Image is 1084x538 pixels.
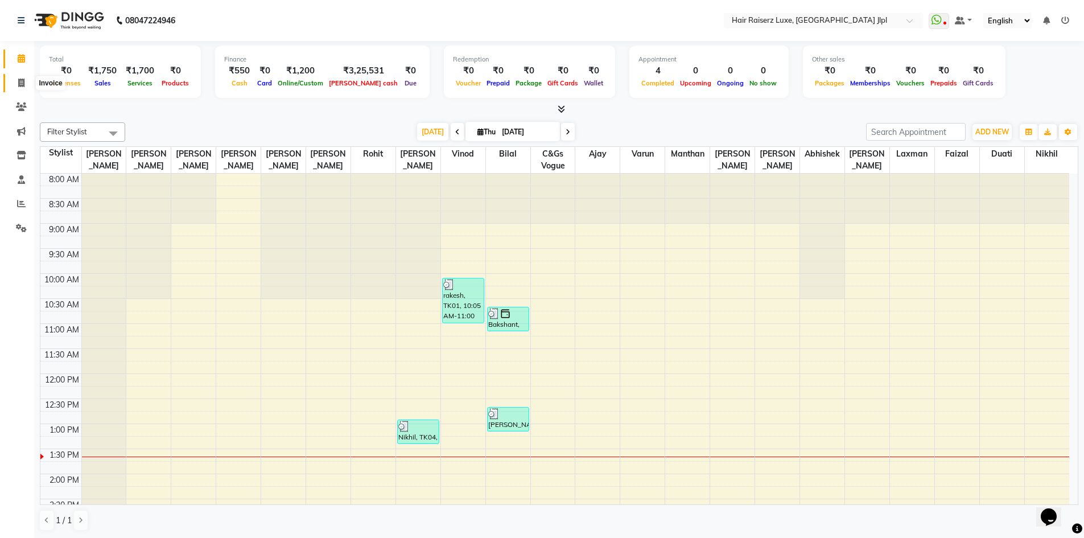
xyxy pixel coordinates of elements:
[441,147,485,161] span: Vinod
[1036,492,1073,527] iframe: chat widget
[638,79,677,87] span: Completed
[747,64,780,77] div: 0
[42,349,81,361] div: 11:30 AM
[224,64,254,77] div: ₹550
[928,64,960,77] div: ₹0
[513,64,545,77] div: ₹0
[714,64,747,77] div: 0
[443,278,484,323] div: rakesh, TK01, 10:05 AM-11:00 AM, Men- Head Shave,Men-[PERSON_NAME] Trim
[29,5,107,36] img: logo
[121,64,159,77] div: ₹1,700
[417,123,448,141] span: [DATE]
[498,124,555,141] input: 2025-09-04
[453,55,606,64] div: Redemption
[638,64,677,77] div: 4
[47,199,81,211] div: 8:30 AM
[159,79,192,87] span: Products
[581,64,606,77] div: ₹0
[47,499,81,511] div: 2:30 PM
[972,124,1012,140] button: ADD NEW
[402,79,419,87] span: Due
[484,64,513,77] div: ₹0
[484,79,513,87] span: Prepaid
[638,55,780,64] div: Appointment
[1025,147,1069,161] span: Nikhil
[975,128,1009,136] span: ADD NEW
[82,147,126,173] span: [PERSON_NAME]
[326,79,401,87] span: [PERSON_NAME] cash
[42,299,81,311] div: 10:30 AM
[125,5,175,36] b: 08047224946
[960,64,996,77] div: ₹0
[43,374,81,386] div: 12:00 PM
[677,79,714,87] span: Upcoming
[171,147,216,173] span: [PERSON_NAME]
[42,324,81,336] div: 11:00 AM
[531,147,575,173] span: C&Gs Vogue
[47,224,81,236] div: 9:00 AM
[486,147,530,161] span: Bilal
[49,55,192,64] div: Total
[847,64,893,77] div: ₹0
[126,147,171,173] span: [PERSON_NAME]
[545,64,581,77] div: ₹0
[159,64,192,77] div: ₹0
[401,64,421,77] div: ₹0
[665,147,710,161] span: Manthan
[980,147,1024,161] span: Duati
[866,123,966,141] input: Search Appointment
[36,76,65,90] div: Invoice
[125,79,155,87] span: Services
[351,147,395,161] span: Rohit
[928,79,960,87] span: Prepaids
[488,307,529,331] div: Bakshant, TK02, 10:40 AM-11:10 AM, Men-[PERSON_NAME] Trim
[84,64,121,77] div: ₹1,750
[747,79,780,87] span: No show
[812,79,847,87] span: Packages
[306,147,351,173] span: [PERSON_NAME]
[92,79,114,87] span: Sales
[513,79,545,87] span: Package
[254,79,275,87] span: Card
[890,147,934,161] span: Laxman
[935,147,979,161] span: Faizal
[581,79,606,87] span: Wallet
[275,64,326,77] div: ₹1,200
[47,174,81,186] div: 8:00 AM
[47,474,81,486] div: 2:00 PM
[47,424,81,436] div: 1:00 PM
[677,64,714,77] div: 0
[398,420,439,443] div: Nikhil, TK04, 12:55 PM-01:25 PM, Men- Hair Cut & [PERSON_NAME] Trim
[396,147,440,173] span: [PERSON_NAME]
[224,55,421,64] div: Finance
[812,64,847,77] div: ₹0
[275,79,326,87] span: Online/Custom
[812,55,996,64] div: Other sales
[56,515,72,527] span: 1 / 1
[893,79,928,87] span: Vouchers
[47,449,81,461] div: 1:30 PM
[847,79,893,87] span: Memberships
[326,64,401,77] div: ₹3,25,531
[893,64,928,77] div: ₹0
[229,79,250,87] span: Cash
[714,79,747,87] span: Ongoing
[475,128,498,136] span: Thu
[453,79,484,87] span: Voucher
[710,147,755,173] span: [PERSON_NAME]
[488,408,529,431] div: [PERSON_NAME], TK03, 12:40 PM-01:10 PM, Men-[PERSON_NAME] Trim
[43,399,81,411] div: 12:30 PM
[42,274,81,286] div: 10:00 AM
[49,64,84,77] div: ₹0
[545,79,581,87] span: Gift Cards
[960,79,996,87] span: Gift Cards
[845,147,889,173] span: [PERSON_NAME]
[800,147,844,161] span: Abhishek
[453,64,484,77] div: ₹0
[575,147,620,161] span: Ajay
[216,147,261,173] span: [PERSON_NAME]
[620,147,665,161] span: Varun
[755,147,799,173] span: [PERSON_NAME]
[40,147,81,159] div: Stylist
[261,147,306,173] span: [PERSON_NAME]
